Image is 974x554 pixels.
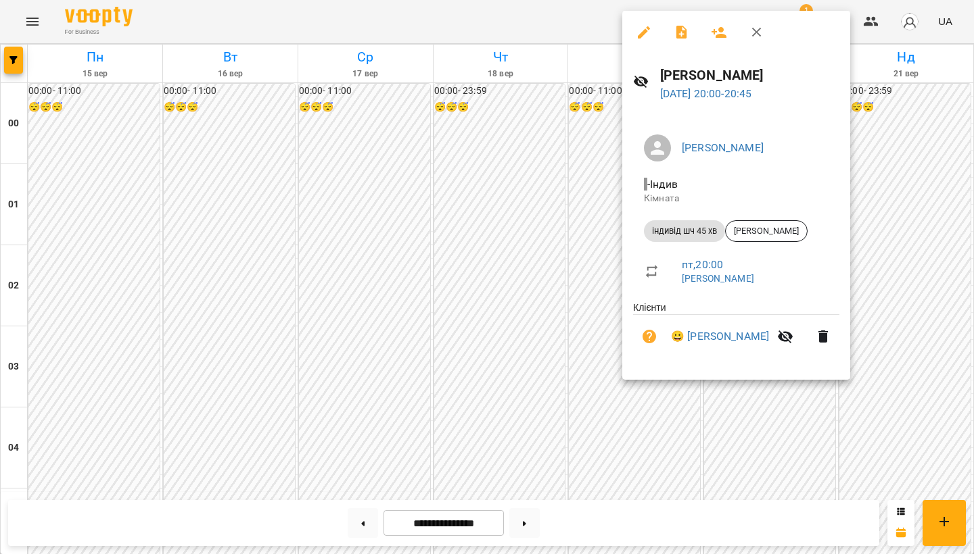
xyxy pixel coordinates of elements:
[633,301,839,363] ul: Клієнти
[644,178,680,191] span: - Індив
[682,258,723,271] a: пт , 20:00
[660,65,839,86] h6: [PERSON_NAME]
[644,192,829,205] p: Кімната
[633,320,666,353] button: Візит ще не сплачено. Додати оплату?
[682,141,764,154] a: [PERSON_NAME]
[644,225,725,237] span: індивід шч 45 хв
[725,220,808,242] div: [PERSON_NAME]
[671,328,769,345] a: 😀 [PERSON_NAME]
[726,225,807,237] span: [PERSON_NAME]
[660,87,752,100] a: [DATE] 20:00-20:45
[682,273,754,284] a: [PERSON_NAME]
